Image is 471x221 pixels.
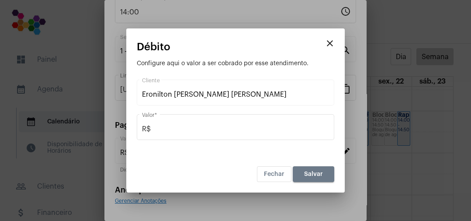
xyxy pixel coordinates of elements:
span: Configure aqui o valor a ser cobrado por esse atendimento. [137,60,308,67]
button: Salvar [293,166,334,182]
span: Salvar [304,171,323,177]
input: Valor [142,125,329,133]
span: Fechar [264,171,284,177]
span: Débito [137,41,170,53]
button: Fechar [257,166,291,182]
mat-icon: close [325,38,335,49]
input: Pesquisar cliente [142,91,329,98]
